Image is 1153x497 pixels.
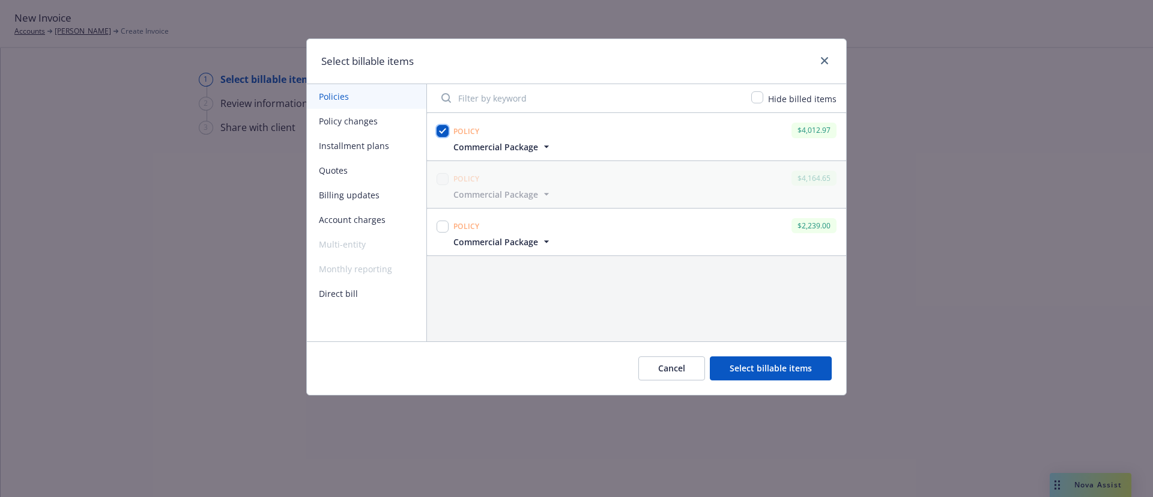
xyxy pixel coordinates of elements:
input: Filter by keyword [434,86,744,110]
button: Account charges [307,207,426,232]
button: Commercial Package [453,188,552,201]
span: Commercial Package [453,141,538,153]
span: Policy [453,126,480,136]
button: Policy changes [307,109,426,133]
span: Policy$4,164.65Commercial Package [427,161,846,208]
span: Commercial Package [453,236,538,248]
button: Cancel [638,356,705,380]
div: $4,164.65 [791,171,837,186]
span: Multi-entity [307,232,426,257]
div: $2,239.00 [791,218,837,233]
button: Installment plans [307,133,426,158]
button: Quotes [307,158,426,183]
div: $4,012.97 [791,123,837,138]
button: Direct bill [307,281,426,306]
button: Commercial Package [453,236,552,248]
a: close [817,53,832,68]
span: Policy [453,221,480,231]
button: Policies [307,84,426,109]
button: Commercial Package [453,141,552,153]
span: Monthly reporting [307,257,426,281]
h1: Select billable items [321,53,414,69]
span: Commercial Package [453,188,538,201]
button: Select billable items [710,356,832,380]
span: Hide billed items [768,93,837,105]
span: Policy [453,174,480,184]
button: Billing updates [307,183,426,207]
